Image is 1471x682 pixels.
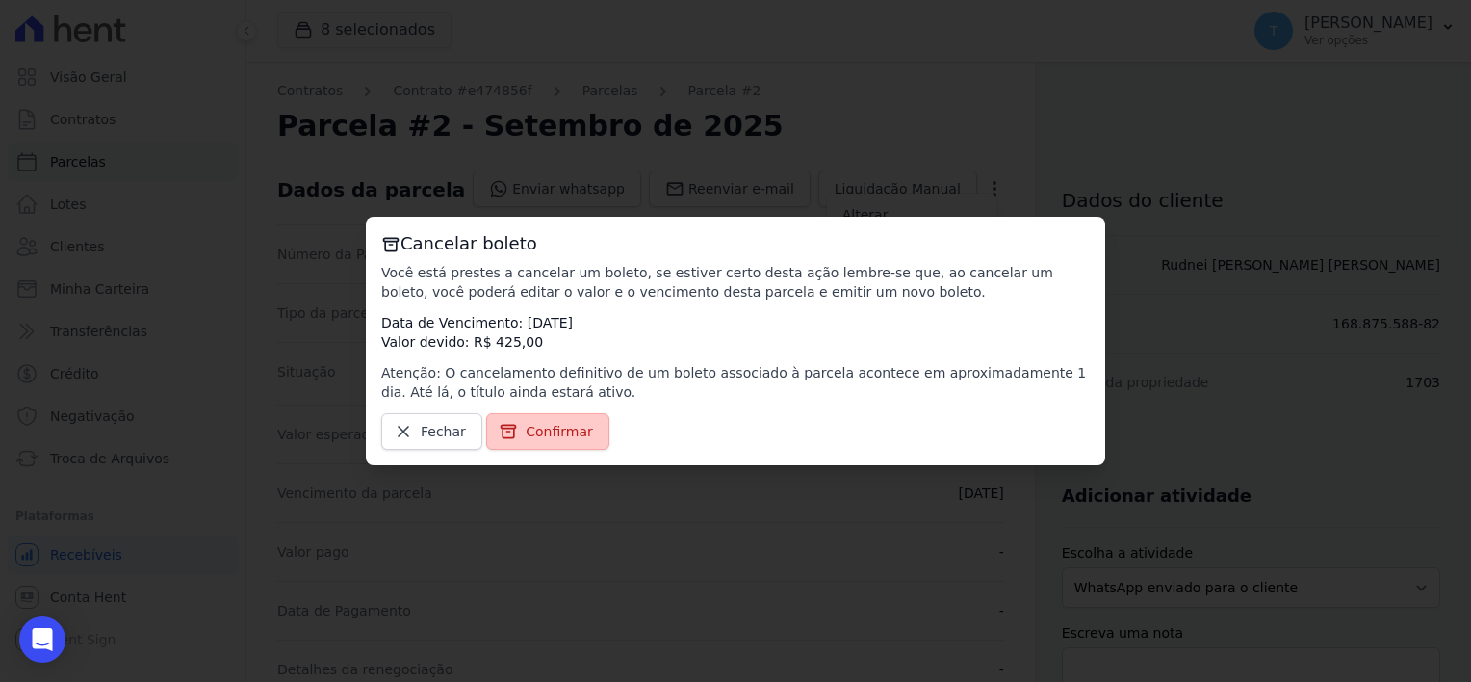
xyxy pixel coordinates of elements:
[381,232,1090,255] h3: Cancelar boleto
[421,422,466,441] span: Fechar
[381,313,1090,352] p: Data de Vencimento: [DATE] Valor devido: R$ 425,00
[19,616,65,663] div: Open Intercom Messenger
[381,413,482,450] a: Fechar
[526,422,593,441] span: Confirmar
[486,413,609,450] a: Confirmar
[381,263,1090,302] p: Você está prestes a cancelar um boleto, se estiver certo desta ação lembre-se que, ao cancelar um...
[381,363,1090,402] p: Atenção: O cancelamento definitivo de um boleto associado à parcela acontece em aproximadamente 1...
